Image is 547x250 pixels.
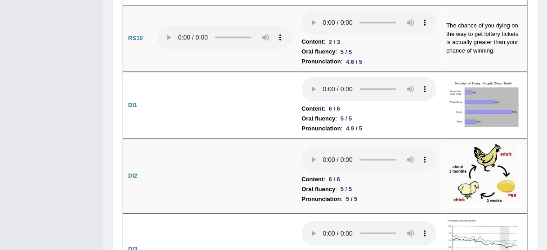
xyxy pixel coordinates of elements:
b: Content [302,37,324,47]
div: 4.9 / 5 [343,124,366,133]
b: DI2 [128,172,137,179]
b: Pronunciation [302,124,341,134]
li: : [302,57,437,67]
div: 5 / 5 [337,114,355,123]
li: : [302,47,437,57]
div: 5 / 5 [337,184,355,194]
div: 5 / 5 [337,47,355,57]
div: 6 / 6 [325,104,344,113]
li: : [302,104,437,114]
li: : [302,114,437,124]
div: 6 / 6 [325,174,344,184]
li: : [302,37,437,47]
td: The chance of you dying on the way to get lottery tickets is actually greater than your chance of... [442,5,528,72]
li: : [302,124,437,134]
div: 4.6 / 5 [343,57,366,67]
b: Oral fluency [302,47,336,57]
b: Content [302,104,324,114]
b: Oral fluency [302,114,336,124]
li: : [302,184,437,194]
li: : [302,194,437,204]
b: Oral fluency [302,184,336,194]
b: DI1 [128,102,137,108]
div: 2 / 3 [325,37,344,47]
b: Pronunciation [302,57,341,67]
div: 5 / 5 [343,194,361,204]
b: Pronunciation [302,194,341,204]
li: : [302,174,437,184]
b: Content [302,174,324,184]
b: RS10 [128,35,143,41]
